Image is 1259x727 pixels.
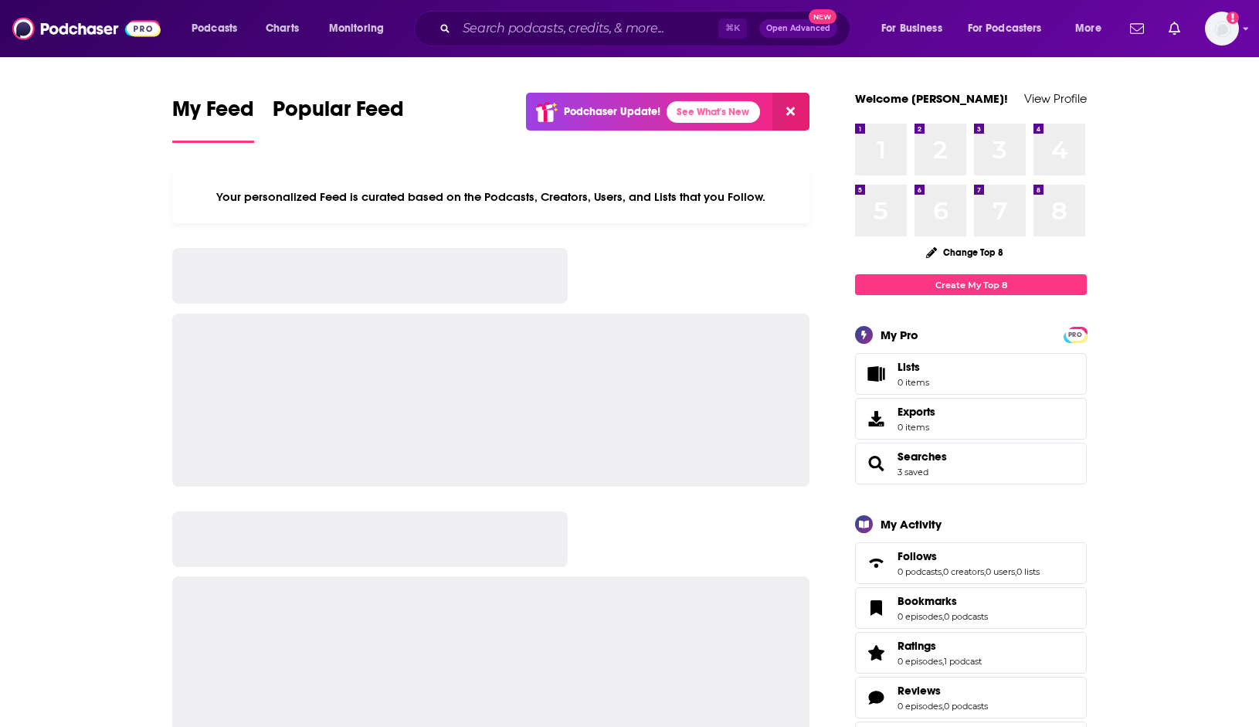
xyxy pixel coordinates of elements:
[917,243,1013,262] button: Change Top 8
[192,18,237,39] span: Podcasts
[898,422,935,433] span: 0 items
[943,566,984,577] a: 0 creators
[172,96,254,143] a: My Feed
[898,611,942,622] a: 0 episodes
[456,16,718,41] input: Search podcasts, credits, & more...
[860,408,891,430] span: Exports
[898,377,929,388] span: 0 items
[1066,329,1084,341] span: PRO
[855,353,1087,395] a: Lists
[898,360,929,374] span: Lists
[1162,15,1186,42] a: Show notifications dropdown
[1016,566,1040,577] a: 0 lists
[984,566,986,577] span: ,
[881,517,942,532] div: My Activity
[855,587,1087,629] span: Bookmarks
[273,96,404,143] a: Popular Feed
[860,363,891,385] span: Lists
[273,96,404,131] span: Popular Feed
[898,656,942,667] a: 0 episodes
[898,405,935,419] span: Exports
[266,18,299,39] span: Charts
[944,611,988,622] a: 0 podcasts
[942,656,944,667] span: ,
[1075,18,1101,39] span: More
[898,549,1040,563] a: Follows
[1064,16,1121,41] button: open menu
[855,677,1087,719] span: Reviews
[898,549,937,563] span: Follows
[958,16,1064,41] button: open menu
[860,552,891,574] a: Follows
[855,443,1087,484] span: Searches
[1024,91,1087,106] a: View Profile
[318,16,404,41] button: open menu
[942,611,944,622] span: ,
[898,594,988,608] a: Bookmarks
[1066,328,1084,340] a: PRO
[855,91,1008,106] a: Welcome [PERSON_NAME]!
[870,16,962,41] button: open menu
[855,398,1087,440] a: Exports
[860,453,891,474] a: Searches
[766,25,830,32] span: Open Advanced
[1205,12,1239,46] button: Show profile menu
[855,542,1087,584] span: Follows
[1124,15,1150,42] a: Show notifications dropdown
[172,96,254,131] span: My Feed
[855,632,1087,674] span: Ratings
[256,16,308,41] a: Charts
[898,684,941,698] span: Reviews
[809,9,837,24] span: New
[942,566,943,577] span: ,
[898,467,928,477] a: 3 saved
[1015,566,1016,577] span: ,
[860,597,891,619] a: Bookmarks
[898,566,942,577] a: 0 podcasts
[944,656,982,667] a: 1 podcast
[429,11,865,46] div: Search podcasts, credits, & more...
[986,566,1015,577] a: 0 users
[181,16,257,41] button: open menu
[860,687,891,708] a: Reviews
[881,328,918,342] div: My Pro
[860,642,891,664] a: Ratings
[1205,12,1239,46] img: User Profile
[898,639,982,653] a: Ratings
[1205,12,1239,46] span: Logged in as Jeffmarschner
[944,701,988,712] a: 0 podcasts
[898,684,988,698] a: Reviews
[898,701,942,712] a: 0 episodes
[759,19,837,38] button: Open AdvancedNew
[968,18,1042,39] span: For Podcasters
[898,450,947,464] a: Searches
[564,105,660,118] p: Podchaser Update!
[172,171,809,223] div: Your personalized Feed is curated based on the Podcasts, Creators, Users, and Lists that you Follow.
[942,701,944,712] span: ,
[1227,12,1239,24] svg: Add a profile image
[898,594,957,608] span: Bookmarks
[898,360,920,374] span: Lists
[667,101,760,123] a: See What's New
[881,18,942,39] span: For Business
[12,14,161,43] img: Podchaser - Follow, Share and Rate Podcasts
[898,639,936,653] span: Ratings
[718,19,747,39] span: ⌘ K
[855,274,1087,295] a: Create My Top 8
[329,18,384,39] span: Monitoring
